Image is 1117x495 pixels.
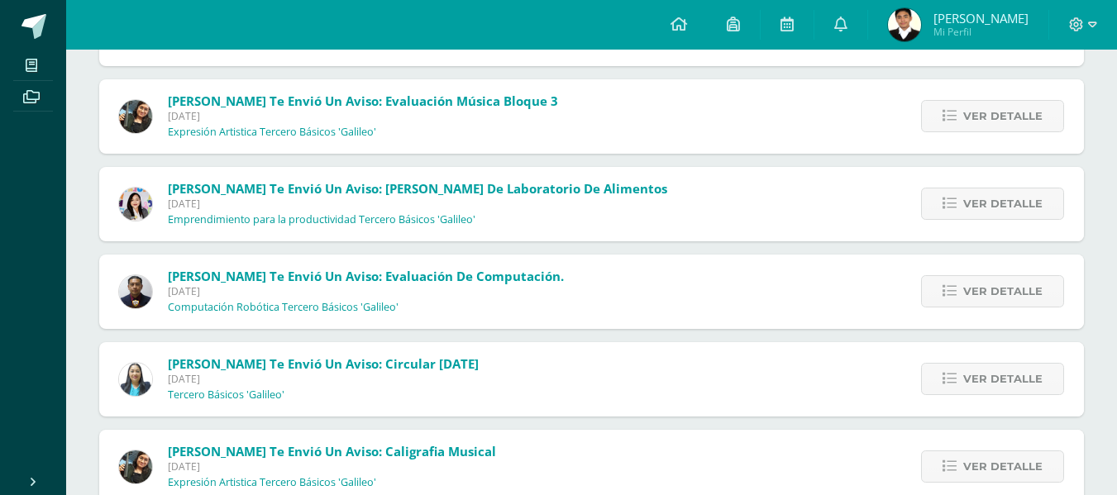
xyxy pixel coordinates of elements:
img: e90c2cd1af546e64ff64d7bafb71748d.png [888,8,921,41]
p: Tercero Básicos 'Galileo' [168,388,284,402]
span: [PERSON_NAME] te envió un aviso: Evaluación de computación. [168,268,564,284]
img: b90181085311acfc4af352b3eb5c8d13.png [119,188,152,221]
img: afbb90b42ddb8510e0c4b806fbdf27cc.png [119,100,152,133]
p: Computación Robótica Tercero Básicos 'Galileo' [168,301,399,314]
span: Ver detalle [963,364,1043,394]
span: [DATE] [168,372,479,386]
span: [DATE] [168,459,496,474]
span: [PERSON_NAME] te envió un aviso: Caligrafia musical [168,443,496,459]
span: [DATE] [168,284,564,298]
span: Ver detalle [963,188,1043,219]
img: 63b025e05e2674fa2c4b68c162dd1c4e.png [119,275,152,308]
p: Expresión Artistica Tercero Básicos 'Galileo' [168,126,376,139]
p: Emprendimiento para la productividad Tercero Básicos 'Galileo' [168,213,475,226]
span: [DATE] [168,197,667,211]
span: [PERSON_NAME] te envió un aviso: Evaluación Música bloque 3 [168,93,558,109]
span: Mi Perfil [933,25,1029,39]
span: [PERSON_NAME] te envió un aviso: [PERSON_NAME] de laboratorio de Alimentos [168,180,667,197]
span: Ver detalle [963,101,1043,131]
img: 49168807a2b8cca0ef2119beca2bd5ad.png [119,363,152,396]
span: [PERSON_NAME] [933,10,1029,26]
span: Ver detalle [963,276,1043,307]
span: Ver detalle [963,451,1043,482]
p: Expresión Artistica Tercero Básicos 'Galileo' [168,476,376,489]
span: [PERSON_NAME] te envió un aviso: circular [DATE] [168,355,479,372]
img: afbb90b42ddb8510e0c4b806fbdf27cc.png [119,450,152,483]
span: [DATE] [168,109,558,123]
